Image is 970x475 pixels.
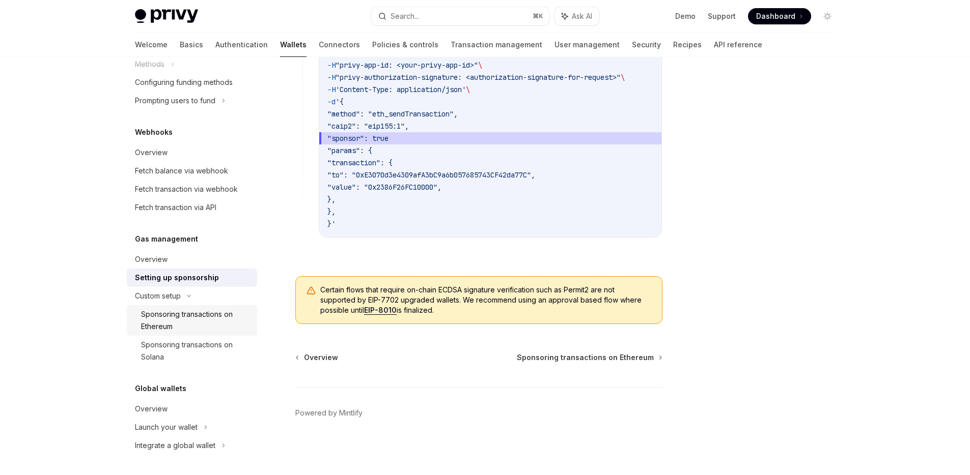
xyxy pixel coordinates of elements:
[215,33,268,57] a: Authentication
[555,7,599,25] button: Ask AI
[135,233,198,245] h5: Gas management
[714,33,762,57] a: API reference
[135,95,215,107] div: Prompting users to fund
[371,7,549,25] button: Search...⌘K
[180,33,203,57] a: Basics
[127,336,257,366] a: Sponsoring transactions on Solana
[127,400,257,418] a: Overview
[632,33,661,57] a: Security
[327,195,336,204] span: },
[280,33,307,57] a: Wallets
[336,73,621,82] span: "privy-authorization-signature: <authorization-signature-for-request>"
[127,180,257,198] a: Fetch transaction via webhook
[127,250,257,269] a: Overview
[127,73,257,92] a: Configuring funding methods
[135,201,216,214] div: Fetch transaction via API
[572,11,592,21] span: Ask AI
[327,170,535,180] span: "to": "0xE3070d3e4309afA3bC9a6b057685743CF42da77C",
[135,439,215,452] div: Integrate a global wallet
[327,207,336,216] span: },
[127,143,257,162] a: Overview
[336,61,478,70] span: "privy-app-id: <your-privy-app-id>"
[327,61,336,70] span: -H
[819,8,836,24] button: Toggle dark mode
[517,352,661,363] a: Sponsoring transactions on Ethereum
[533,12,543,20] span: ⌘ K
[708,11,736,21] a: Support
[127,305,257,336] a: Sponsoring transactions on Ethereum
[756,11,795,21] span: Dashboard
[466,85,470,94] span: \
[336,85,466,94] span: 'Content-Type: application/json'
[673,33,702,57] a: Recipes
[320,285,652,315] span: Certain flows that require on-chain ECDSA signature verification such as Permit2 are not supporte...
[127,269,257,287] a: Setting up sponsorship
[127,198,257,217] a: Fetch transaction via API
[135,9,198,23] img: light logo
[327,109,458,118] span: "method": "eth_sendTransaction",
[135,33,168,57] a: Welcome
[295,408,363,418] a: Powered by Mintlify
[135,403,168,415] div: Overview
[135,253,168,265] div: Overview
[127,162,257,180] a: Fetch balance via webhook
[141,308,251,333] div: Sponsoring transactions on Ethereum
[296,352,338,363] a: Overview
[478,61,482,70] span: \
[327,85,336,94] span: -H
[135,165,228,177] div: Fetch balance via webhook
[306,286,316,296] svg: Warning
[327,183,441,192] span: "value": "0x2386F26FC10000",
[135,146,168,159] div: Overview
[327,146,372,155] span: "params": {
[391,10,419,22] div: Search...
[304,352,338,363] span: Overview
[675,11,696,21] a: Demo
[327,134,389,143] span: "sponsor": true
[135,76,233,88] div: Configuring funding methods
[327,158,393,167] span: "transaction": {
[372,33,438,57] a: Policies & controls
[135,272,219,284] div: Setting up sponsorship
[748,8,811,24] a: Dashboard
[135,421,198,433] div: Launch your wallet
[621,73,625,82] span: \
[327,219,336,228] span: }'
[135,382,186,395] h5: Global wallets
[517,352,654,363] span: Sponsoring transactions on Ethereum
[327,122,409,131] span: "caip2": "eip155:1",
[327,73,336,82] span: -H
[555,33,620,57] a: User management
[135,126,173,138] h5: Webhooks
[451,33,542,57] a: Transaction management
[319,33,360,57] a: Connectors
[327,97,336,106] span: -d
[336,97,344,106] span: '{
[141,339,251,363] div: Sponsoring transactions on Solana
[135,183,238,195] div: Fetch transaction via webhook
[364,306,397,315] a: EIP-8010
[135,290,181,302] div: Custom setup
